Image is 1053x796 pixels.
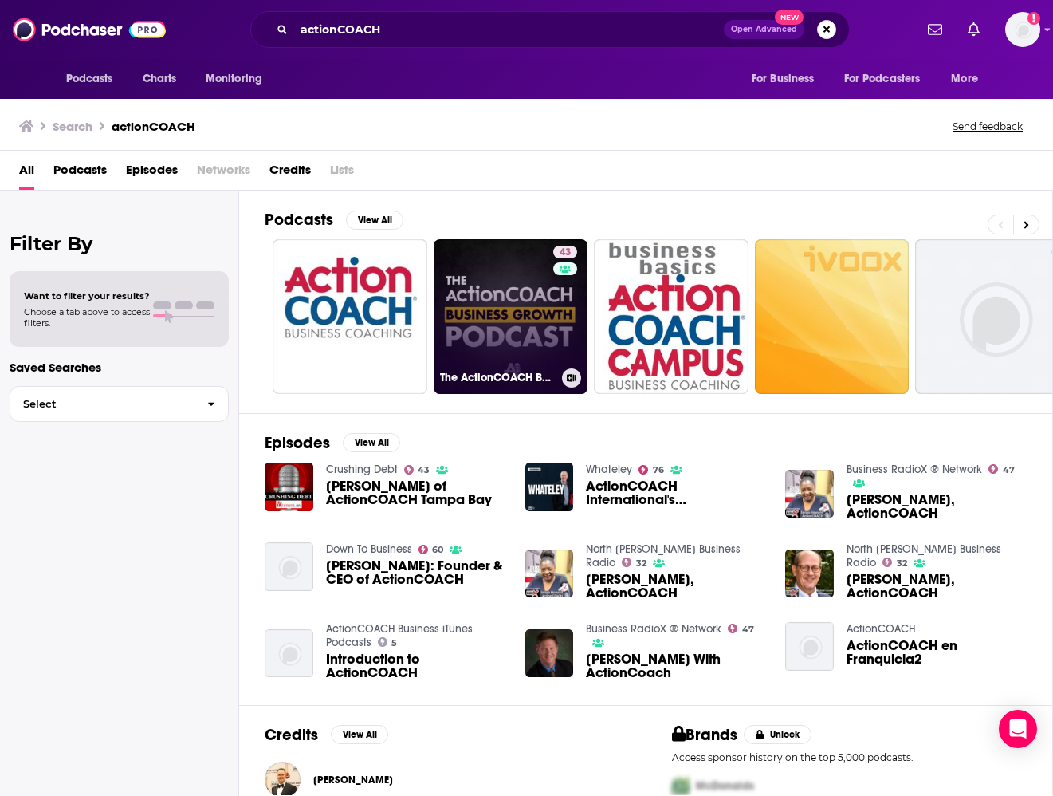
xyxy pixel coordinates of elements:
span: New [775,10,804,25]
span: Networks [197,157,250,190]
span: 60 [432,546,443,554]
span: 76 [653,467,664,474]
button: Select [10,386,229,422]
h3: The ActionCOACH Business Growth Podcast [440,371,556,384]
img: Introduction to ActionCOACH [265,629,313,678]
span: [PERSON_NAME], ActionCOACH [847,493,1027,520]
span: McDonalds [696,779,754,793]
div: Search podcasts, credits, & more... [250,11,850,48]
span: [PERSON_NAME]: Founder & CEO of ActionCOACH [326,559,506,586]
a: 43 [404,465,430,475]
a: Crushing Debt [326,463,398,476]
a: 43The ActionCOACH Business Growth Podcast [434,239,588,394]
a: EpisodesView All [265,433,400,453]
button: Open AdvancedNew [724,20,804,39]
a: Michael Conner, ActionCOACH [847,573,1027,600]
span: [PERSON_NAME] With ActionCoach [586,652,766,680]
a: CreditsView All [265,725,388,745]
img: ActionCOACH en Franquicia2 [785,622,834,671]
span: Choose a tab above to access filters. [24,306,150,329]
span: 43 [418,467,430,474]
a: Charts [132,64,187,94]
a: 60 [418,545,444,554]
img: Michael Conner, ActionCOACH [785,550,834,598]
button: open menu [741,64,835,94]
a: 32 [622,558,646,567]
a: Rick Plasket With ActionCoach [586,652,766,680]
span: [PERSON_NAME] [313,774,393,786]
a: Business RadioX ® Network [586,622,721,636]
a: Business RadioX ® Network [847,463,982,476]
h2: Filter By [10,232,229,255]
a: Episodes [126,157,178,190]
a: 43 [553,246,577,258]
h2: Podcasts [265,210,333,230]
button: View All [346,211,403,230]
a: Credits [269,157,311,190]
span: Logged in as saraatspark [1005,12,1040,47]
a: Podcasts [53,157,107,190]
button: Show profile menu [1005,12,1040,47]
a: Juliet Kyes of ActionCOACH Tampa Bay [265,463,313,511]
p: Saved Searches [10,360,229,375]
button: open menu [55,64,134,94]
h3: Search [53,119,92,134]
img: Sonya Howard, ActionCOACH [525,550,574,598]
svg: Add a profile image [1027,12,1040,25]
input: Search podcasts, credits, & more... [294,17,724,42]
span: Open Advanced [731,26,797,33]
a: ActionCOACH Business iTunes Podcasts [326,622,473,649]
span: More [951,68,978,90]
span: 43 [560,245,571,261]
a: 32 [882,558,907,567]
button: Unlock [744,725,811,744]
span: Select [10,399,194,409]
a: ActionCOACH International's Brad Sugars (06.02.24) [586,479,766,506]
button: View All [343,433,400,452]
button: Send feedback [948,120,1027,133]
img: Podchaser - Follow, Share and Rate Podcasts [13,14,166,45]
h2: Episodes [265,433,330,453]
button: View All [331,725,388,744]
span: For Business [752,68,815,90]
span: 32 [636,560,646,567]
a: 5 [378,637,398,647]
a: Brad Sugars [313,774,393,786]
button: open menu [194,64,283,94]
h3: actionCOACH [112,119,195,134]
span: Charts [143,68,177,90]
a: 47 [728,624,754,633]
span: Podcasts [66,68,113,90]
a: Show notifications dropdown [961,16,986,43]
a: ActionCOACH [847,622,915,636]
a: Whateley [586,463,632,476]
img: Rick Plasket With ActionCoach [525,629,574,678]
a: 47 [988,464,1015,474]
span: [PERSON_NAME], ActionCOACH [847,573,1027,600]
button: open menu [834,64,944,94]
span: 32 [897,560,907,567]
a: Brad Sugars: Founder & CEO of ActionCOACH [326,559,506,586]
a: North Fulton Business Radio [847,542,1001,569]
span: [PERSON_NAME], ActionCOACH [586,573,766,600]
img: Sonya Howard, ActionCOACH [785,470,834,518]
a: All [19,157,34,190]
h2: Brands [672,725,738,745]
a: ActionCOACH en Franquicia2 [847,639,1027,666]
span: Lists [330,157,354,190]
span: Introduction to ActionCOACH [326,652,506,680]
img: User Profile [1005,12,1040,47]
span: 5 [391,640,397,647]
span: ActionCOACH International's [PERSON_NAME] ([DATE]) [586,479,766,506]
span: 47 [742,626,754,633]
span: For Podcasters [844,68,921,90]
